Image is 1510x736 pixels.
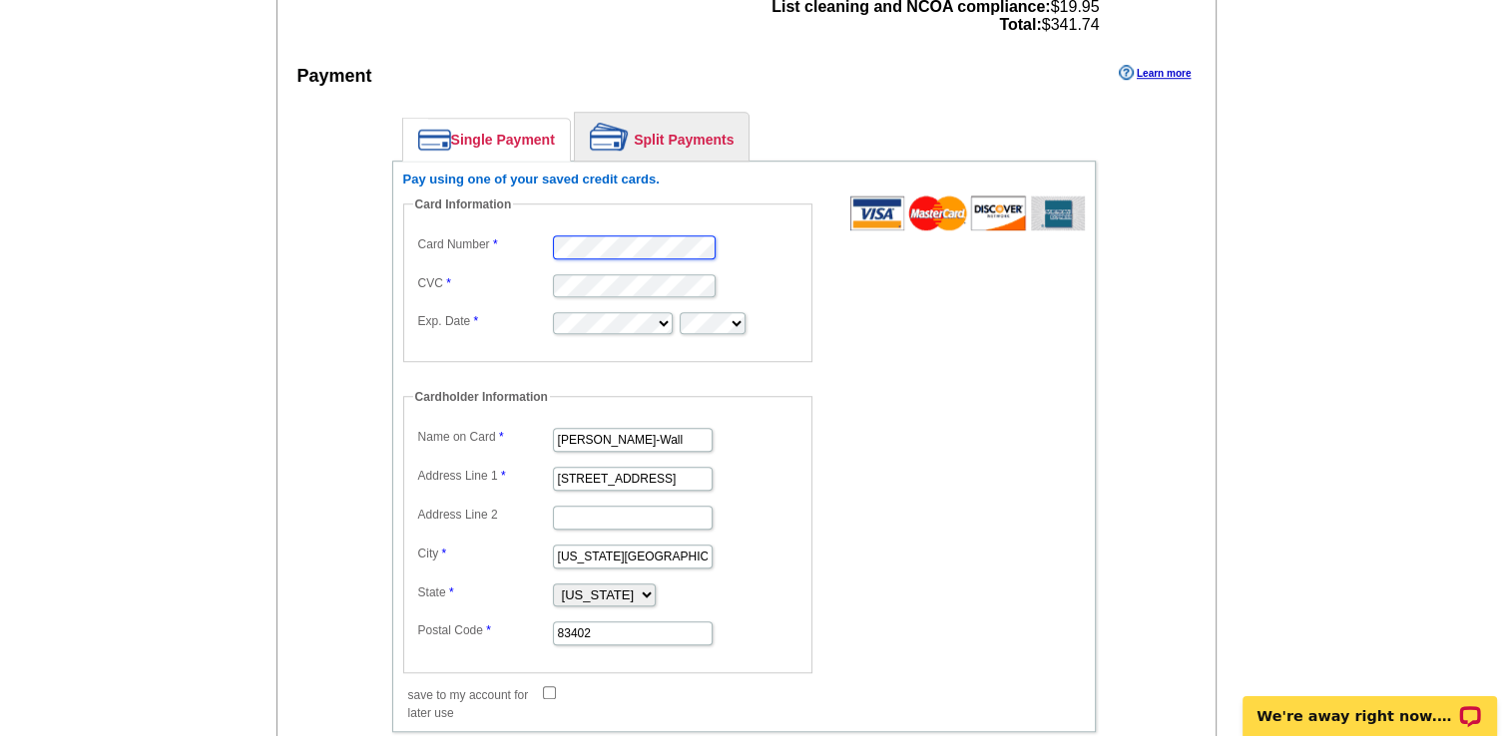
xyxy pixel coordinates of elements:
h6: Pay using one of your saved credit cards. [403,172,1085,187]
strong: Total: [999,16,1041,33]
label: City [418,545,551,562]
legend: Card Information [413,195,514,213]
iframe: LiveChat chat widget [1230,673,1510,736]
legend: Cardholder Information [413,388,550,406]
img: acceptedCards.gif [850,195,1085,230]
label: save to my account for later use [408,686,541,722]
label: Address Line 1 [418,467,551,485]
label: Postal Code [418,621,551,639]
img: single-payment.png [418,129,451,151]
a: Single Payment [403,119,570,161]
label: CVC [418,274,551,292]
div: Payment [297,63,372,90]
label: Name on Card [418,428,551,446]
label: State [418,583,551,601]
img: split-payment.png [590,123,629,151]
a: Split Payments [575,113,749,161]
label: Address Line 2 [418,506,551,524]
label: Card Number [418,235,551,253]
label: Exp. Date [418,312,551,330]
a: Learn more [1119,65,1191,81]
